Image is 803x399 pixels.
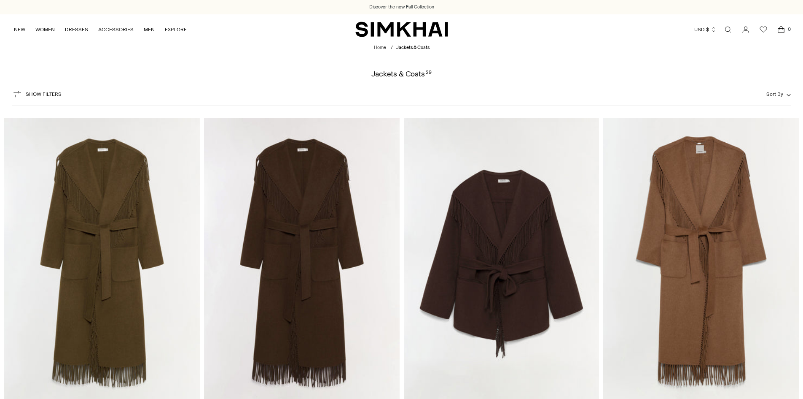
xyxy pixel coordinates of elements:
a: Discover the new Fall Collection [369,4,434,11]
a: DRESSES [65,20,88,39]
span: Sort By [766,91,783,97]
button: USD $ [694,20,717,39]
nav: breadcrumbs [374,44,430,52]
button: Sort By [766,90,791,99]
a: ACCESSORIES [98,20,134,39]
a: EXPLORE [165,20,187,39]
a: Open cart modal [773,21,790,38]
a: Wishlist [755,21,772,38]
button: Show Filters [12,87,62,101]
div: / [391,44,393,52]
span: Jackets & Coats [396,45,430,50]
a: Open search modal [720,21,736,38]
span: Show Filters [26,91,62,97]
a: Go to the account page [737,21,754,38]
a: SIMKHAI [355,21,448,38]
a: NEW [14,20,25,39]
h1: Jackets & Coats [371,70,432,78]
span: 0 [785,25,793,33]
div: 29 [426,70,432,78]
a: MEN [144,20,155,39]
a: WOMEN [35,20,55,39]
a: Home [374,45,386,50]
